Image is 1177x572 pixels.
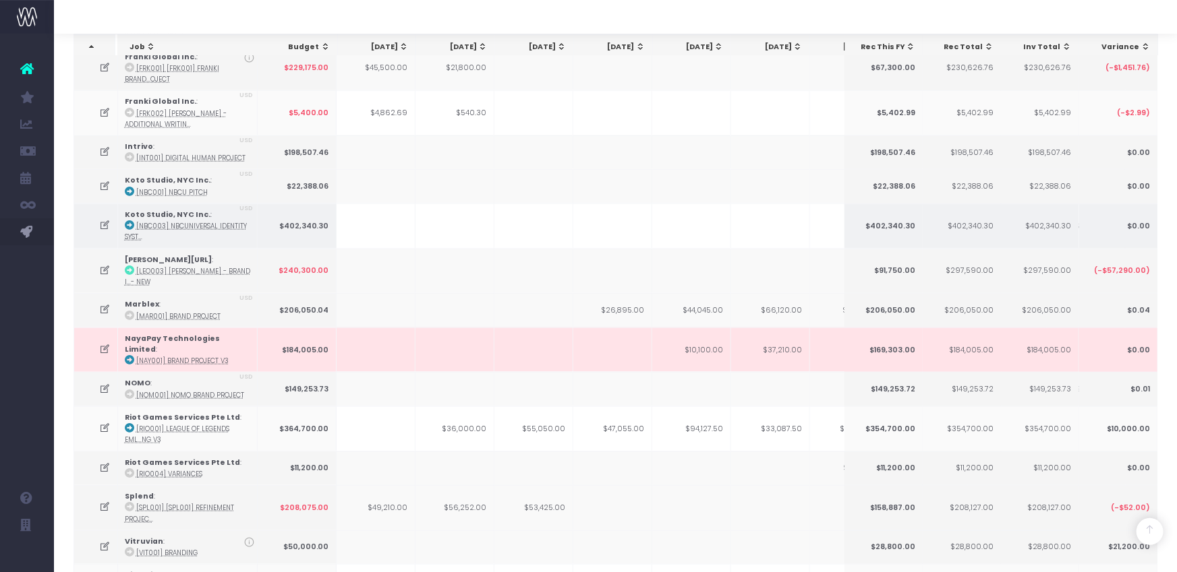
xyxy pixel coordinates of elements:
[118,485,258,530] td: :
[125,536,163,546] strong: Vitruvian
[935,42,994,53] div: Rec Total
[652,293,731,327] td: $44,045.00
[415,485,494,530] td: $56,252.00
[922,451,1001,485] td: $11,200.00
[922,530,1001,564] td: $28,800.00
[573,293,652,327] td: $26,895.00
[1000,249,1079,294] td: $297,590.00
[428,42,488,53] div: [DATE]
[136,391,244,400] abbr: [NOM001] NOMO Brand Project
[271,42,331,53] div: Budget
[810,451,889,485] td: $11,200.00
[494,485,573,530] td: $53,425.00
[337,46,415,91] td: $45,500.00
[258,406,337,451] td: $364,700.00
[118,293,258,327] td: :
[118,203,258,249] td: :
[258,485,337,530] td: $208,075.00
[844,203,923,249] td: $402,340.30
[1000,135,1079,169] td: $198,507.46
[573,406,652,451] td: $47,055.00
[844,34,923,60] th: Rec This FY: activate to sort column ascending
[810,293,889,327] td: $45,515.00
[922,169,1001,203] td: $22,388.06
[117,34,261,60] th: Job: activate to sort column ascending
[1000,169,1079,203] td: $22,388.06
[74,34,115,60] th: : activate to sort column descending
[822,42,882,53] div: [DATE]
[1079,406,1157,451] td: $10,000.00
[239,294,253,303] span: USD
[125,255,212,265] strong: [PERSON_NAME][URL]
[1079,135,1157,169] td: $0.00
[258,203,337,249] td: $402,340.30
[1000,451,1079,485] td: $11,200.00
[1079,530,1157,564] td: $21,200.00
[844,327,923,373] td: $169,303.00
[415,90,494,135] td: $540.30
[239,136,253,146] span: USD
[1091,42,1151,53] div: Variance
[922,90,1001,135] td: $5,402.99
[125,457,240,468] strong: Riot Games Services Pte Ltd
[810,327,889,373] td: $7,260.75
[1000,90,1079,135] td: $5,402.99
[665,42,724,53] div: [DATE]
[1079,327,1157,373] td: $0.00
[17,545,37,565] img: images/default_profile_image.png
[1094,265,1150,276] span: (-$57,290.00)
[1079,372,1157,406] td: $0.01
[586,42,645,53] div: [DATE]
[922,203,1001,249] td: $402,340.30
[415,406,494,451] td: $36,000.00
[125,267,250,286] abbr: [LEO003] Leonardo.ai - Brand Identity - Brand - New
[507,42,567,53] div: [DATE]
[258,451,337,485] td: $11,200.00
[125,503,234,523] abbr: [SPL001] [SPL001] Refinement Project
[125,378,150,388] strong: NOMO
[415,46,494,91] td: $21,800.00
[136,356,229,365] abbr: [NAY001] Brand Project V3
[125,64,219,84] abbr: [FRK001] [FRK001] Franki branding project
[125,210,210,220] strong: Koto Studio, NYC Inc.
[259,34,338,60] th: Budget: activate to sort column ascending
[731,406,810,451] td: $33,087.50
[1117,108,1150,119] span: (-$2.99)
[258,135,337,169] td: $198,507.46
[731,327,810,373] td: $37,210.00
[125,412,240,422] strong: Riot Games Services Pte Ltd
[125,109,227,129] abbr: [FRK002] Franki - Additional Writing
[922,293,1001,327] td: $206,050.00
[653,34,732,60] th: Aug 24: activate to sort column ascending
[1106,63,1150,73] span: (-$1,451.76)
[1079,203,1157,249] td: $0.00
[922,327,1001,373] td: $184,005.00
[118,451,258,485] td: :
[844,169,923,203] td: $22,388.06
[125,52,196,62] strong: Franki Global Inc.
[258,327,337,373] td: $184,005.00
[574,34,653,60] th: Jul 24: activate to sort column ascending
[118,249,258,294] td: :
[258,169,337,203] td: $22,388.06
[136,312,221,321] abbr: [MAR001] Brand Project
[258,90,337,135] td: $5,400.00
[844,249,923,294] td: $91,750.00
[1000,530,1079,564] td: $28,800.00
[652,327,731,373] td: $10,100.00
[118,46,258,91] td: :
[922,485,1001,530] td: $208,127.00
[1000,46,1079,91] td: $230,626.76
[130,42,254,53] div: Job
[125,175,210,185] strong: Koto Studio, NYC Inc.
[923,34,1002,60] th: Rec Total: activate to sort column ascending
[844,406,923,451] td: $354,700.00
[1000,327,1079,373] td: $184,005.00
[136,548,198,557] abbr: [VIT001] Branding
[258,372,337,406] td: $149,253.73
[652,406,731,451] td: $94,127.50
[922,406,1001,451] td: $354,700.00
[922,135,1001,169] td: $198,507.46
[844,451,923,485] td: $11,200.00
[239,170,253,179] span: USD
